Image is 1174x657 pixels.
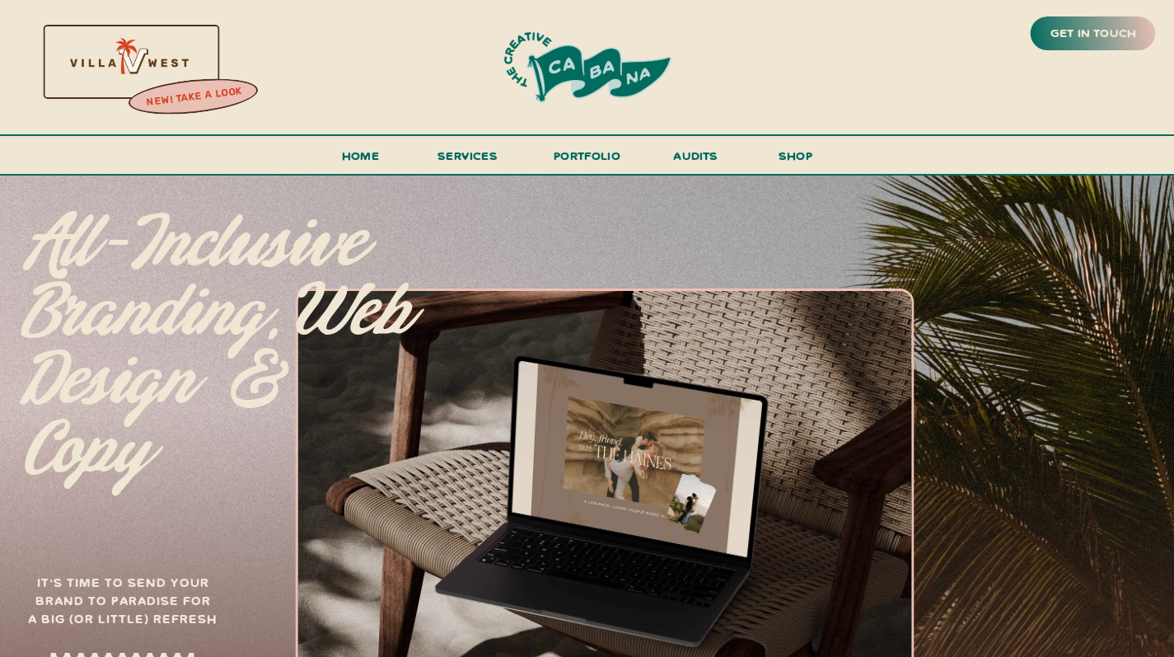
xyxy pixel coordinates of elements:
[433,145,503,176] a: services
[437,148,498,163] span: services
[23,210,417,443] p: All-inclusive branding, web design & copy
[25,573,221,636] h3: It's time to send your brand to paradise for a big (or little) refresh
[756,145,835,174] a: shop
[335,145,386,176] a: Home
[126,81,261,114] a: new! take a look
[549,145,626,176] a: portfolio
[1047,22,1139,45] a: get in touch
[671,145,721,174] a: audits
